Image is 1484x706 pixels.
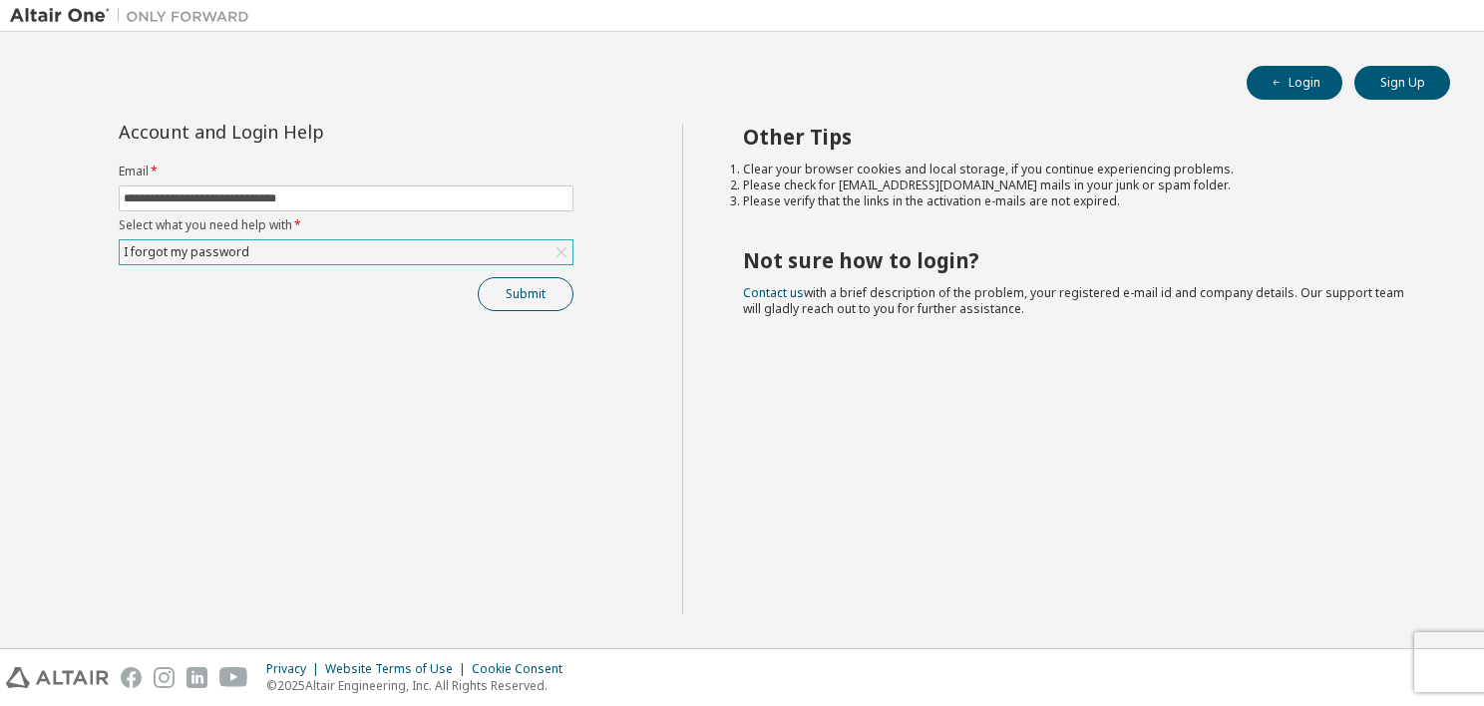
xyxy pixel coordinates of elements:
p: © 2025 Altair Engineering, Inc. All Rights Reserved. [266,677,574,694]
h2: Not sure how to login? [743,247,1415,273]
li: Please verify that the links in the activation e-mails are not expired. [743,193,1415,209]
span: with a brief description of the problem, your registered e-mail id and company details. Our suppo... [743,284,1404,317]
div: Website Terms of Use [325,661,472,677]
img: altair_logo.svg [6,667,109,688]
img: instagram.svg [154,667,175,688]
div: I forgot my password [120,240,572,264]
a: Contact us [743,284,804,301]
label: Select what you need help with [119,217,573,233]
button: Sign Up [1354,66,1450,100]
h2: Other Tips [743,124,1415,150]
div: Cookie Consent [472,661,574,677]
button: Login [1247,66,1342,100]
div: Account and Login Help [119,124,483,140]
li: Please check for [EMAIL_ADDRESS][DOMAIN_NAME] mails in your junk or spam folder. [743,177,1415,193]
div: I forgot my password [121,241,252,263]
img: youtube.svg [219,667,248,688]
img: facebook.svg [121,667,142,688]
button: Submit [478,277,573,311]
img: linkedin.svg [186,667,207,688]
div: Privacy [266,661,325,677]
label: Email [119,164,573,179]
li: Clear your browser cookies and local storage, if you continue experiencing problems. [743,162,1415,177]
img: Altair One [10,6,259,26]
